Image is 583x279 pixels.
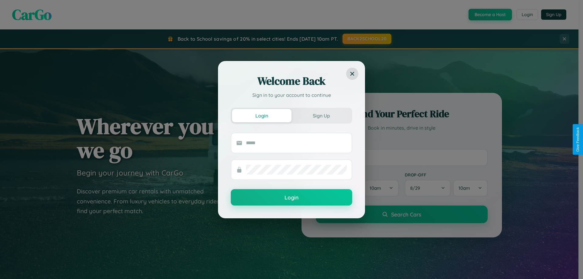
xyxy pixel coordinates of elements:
[232,109,291,122] button: Login
[576,127,580,152] div: Give Feedback
[231,91,352,99] p: Sign in to your account to continue
[231,74,352,88] h2: Welcome Back
[291,109,351,122] button: Sign Up
[231,189,352,206] button: Login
